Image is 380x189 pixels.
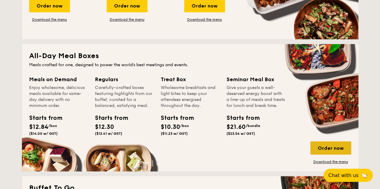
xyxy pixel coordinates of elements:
[48,124,57,128] span: /box
[29,62,351,68] div: Meals crafted for one, designed to power the world's best meetings and events.
[95,75,154,84] div: Regulars
[29,75,88,84] div: Meals on Demand
[226,131,255,136] span: ($23.54 w/ GST)
[29,114,56,123] div: Starts from
[29,51,351,61] h2: All-Day Meal Boxes
[95,123,114,131] span: $12.30
[310,141,351,155] div: Order now
[328,173,358,178] span: Chat with us
[324,169,373,182] button: Chat with us🦙
[161,123,180,131] span: $10.30
[161,85,219,109] div: Wholesome breakfasts and light bites to keep your attendees energised throughout the day.
[226,85,285,109] div: Give your guests a well-deserved energy boost with a line-up of meals and treats for lunch and br...
[29,123,48,131] span: $12.84
[161,114,188,123] div: Starts from
[29,17,70,22] a: Download the menu
[184,17,225,22] a: Download the menu
[246,124,260,128] span: /bundle
[107,17,147,22] a: Download the menu
[95,85,154,109] div: Carefully-crafted boxes featuring highlights from our buffet, curated for a balanced, satisfying ...
[310,159,351,164] a: Download the menu
[29,85,88,109] div: Enjoy wholesome, delicious meals available for same-day delivery with no minimum order.
[95,114,122,123] div: Starts from
[95,131,122,136] span: ($13.41 w/ GST)
[361,172,368,179] span: 🦙
[161,75,219,84] div: Treat Box
[226,75,285,84] div: Seminar Meal Box
[29,131,58,136] span: ($14.00 w/ GST)
[226,123,246,131] span: $21.60
[161,131,188,136] span: ($11.23 w/ GST)
[226,114,254,123] div: Starts from
[180,124,189,128] span: /box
